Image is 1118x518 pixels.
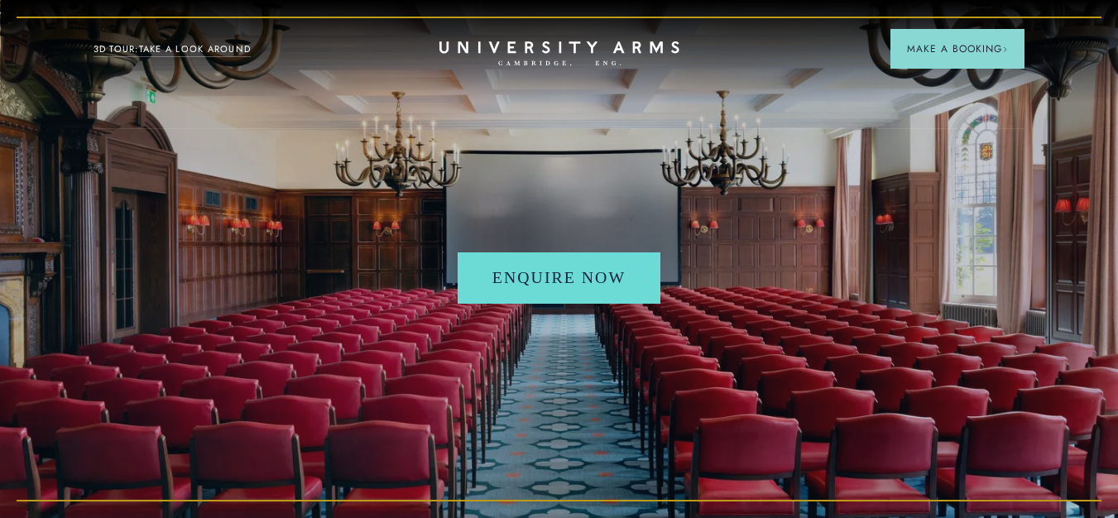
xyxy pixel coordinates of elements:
img: Arrow icon [1002,46,1008,52]
button: Make a BookingArrow icon [890,29,1024,69]
a: ENQUIRE NOW [458,252,660,304]
a: 3D TOUR:TAKE A LOOK AROUND [94,42,252,57]
span: Make a Booking [907,41,1008,56]
a: Home [439,41,679,67]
